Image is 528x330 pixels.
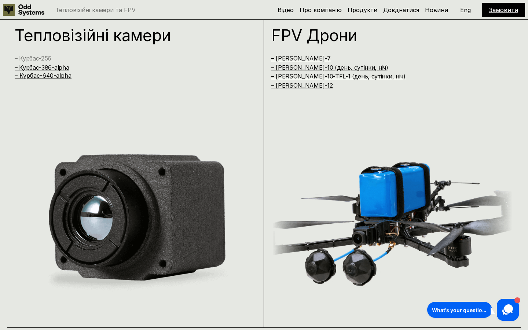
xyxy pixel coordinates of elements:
h1: FPV Дрони [271,27,499,43]
p: Тепловізійні камери та FPV [55,7,136,13]
h1: Тепловізійні камери [15,27,242,43]
iframe: HelpCrunch [425,297,521,323]
a: Новини [425,6,448,14]
a: – Курбас-256 [15,55,51,62]
a: – Курбас-386-alpha [15,64,69,71]
a: Продукти [348,6,377,14]
a: Відео [278,6,294,14]
a: – [PERSON_NAME]-7 [271,55,331,62]
a: – [PERSON_NAME]-10-TFL-1 (день, сутінки, ніч) [271,73,406,80]
a: Замовити [489,6,518,14]
a: Доєднатися [383,6,419,14]
a: – [PERSON_NAME]-10 (день, сутінки, ніч) [271,64,388,71]
p: Eng [460,7,471,13]
a: – [PERSON_NAME]-12 [271,82,333,89]
a: Про компанію [300,6,342,14]
a: – Курбас-640-alpha [15,72,71,79]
